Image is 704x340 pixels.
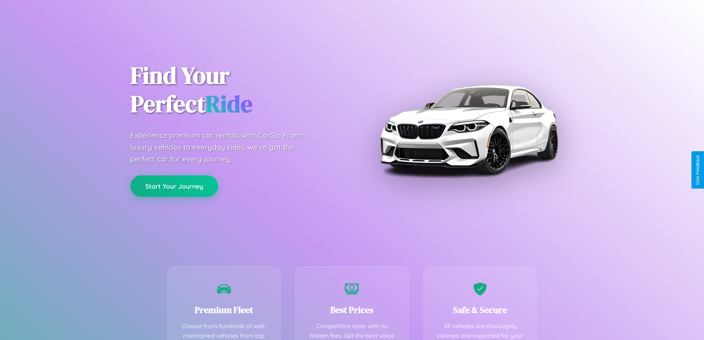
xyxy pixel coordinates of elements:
button: Start Your Journey [130,175,218,197]
p: Experience premium car rentals with CarGo. From luxury vehicles to everyday rides, we've got the ... [130,129,315,165]
h3: Best Prices [307,304,397,316]
h3: Safe & Secure [435,304,526,316]
h1: Find Your Perfect [130,61,341,118]
h3: Premium Fleet [179,304,269,316]
img: Premium BMW car rental vehicle [376,37,561,222]
span: Ride [205,88,252,120]
div: Give Feedback [695,155,700,185]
